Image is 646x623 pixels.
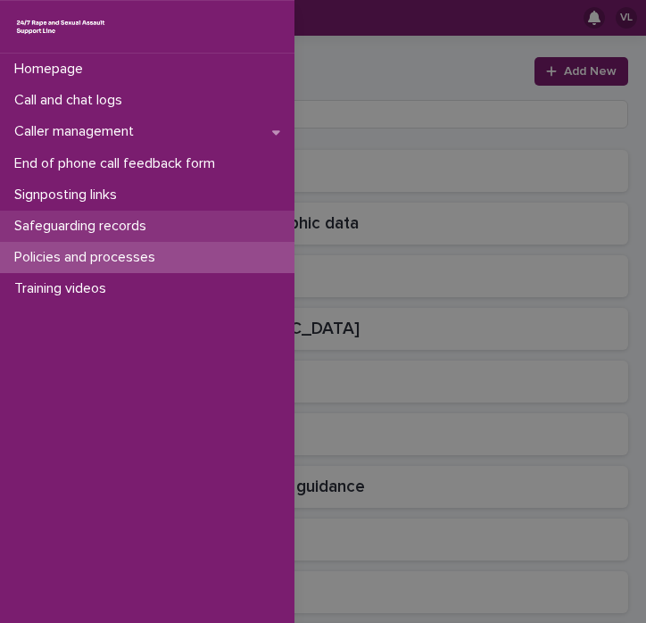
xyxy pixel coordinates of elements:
p: Homepage [7,61,97,78]
p: Training videos [7,280,120,297]
p: Safeguarding records [7,218,161,235]
p: Signposting links [7,187,131,204]
p: End of phone call feedback form [7,155,229,172]
p: Policies and processes [7,249,170,266]
p: Call and chat logs [7,92,137,109]
p: Caller management [7,123,148,140]
img: rhQMoQhaT3yELyF149Cw [14,15,107,38]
